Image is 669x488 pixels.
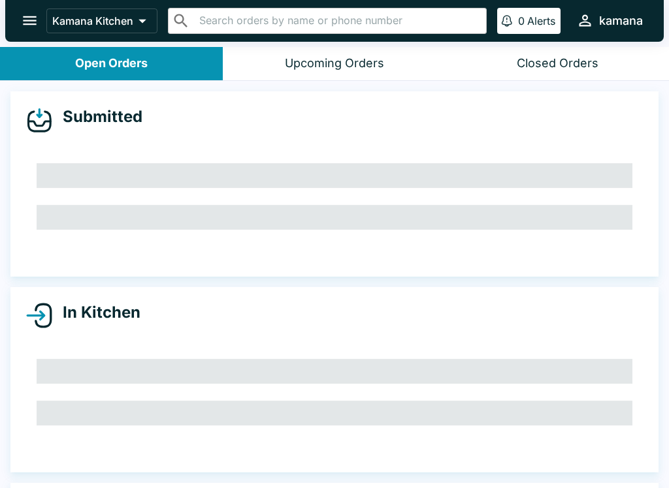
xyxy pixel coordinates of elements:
input: Search orders by name or phone number [195,12,481,30]
p: Kamana Kitchen [52,14,133,27]
p: Alerts [527,14,555,27]
button: Kamana Kitchen [46,8,157,33]
div: Open Orders [75,56,148,71]
button: kamana [571,7,648,35]
div: Closed Orders [517,56,598,71]
h4: In Kitchen [52,303,140,322]
div: kamana [599,13,643,29]
p: 0 [518,14,525,27]
h4: Submitted [52,107,142,127]
button: open drawer [13,4,46,37]
div: Upcoming Orders [285,56,384,71]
